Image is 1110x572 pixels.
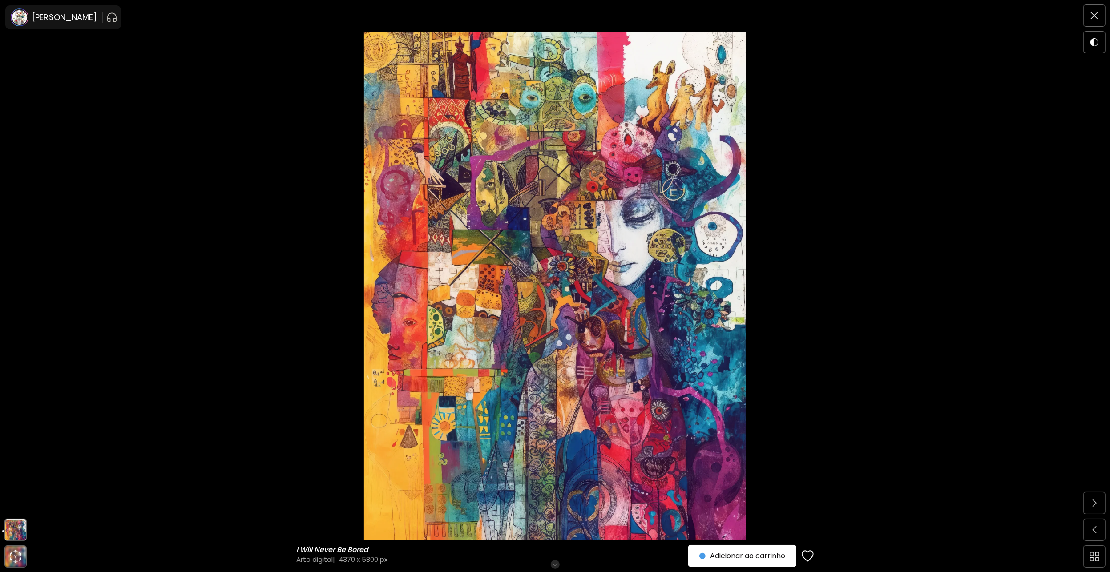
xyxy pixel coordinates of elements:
img: favorites [802,549,814,563]
h6: [PERSON_NAME] [32,12,97,23]
button: pauseOutline IconGradient Icon [106,10,117,24]
h4: Arte digital | 4370 x 5800 px [296,555,713,564]
div: animation [8,549,23,564]
span: Adicionar ao carrinho [699,551,785,561]
button: favorites [796,544,819,568]
h6: I Will Never Be Bored [296,545,371,554]
button: Adicionar ao carrinho [688,545,796,567]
